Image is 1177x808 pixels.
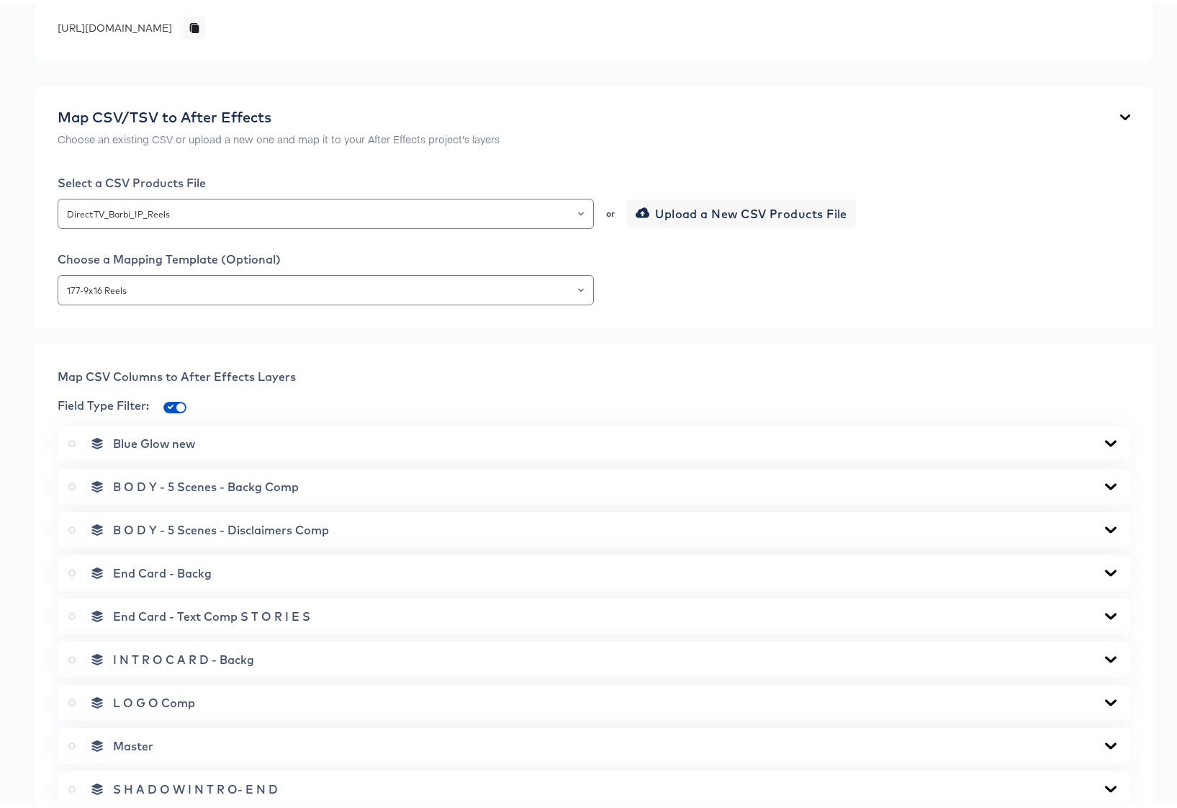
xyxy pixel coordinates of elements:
div: Select a CSV Products File [58,172,1130,187]
span: Upload a New CSV Products File [639,200,847,220]
span: Master [113,735,153,750]
span: B O D Y - 5 Scenes - Disclaimers Comp [113,519,329,534]
button: Upload a New CSV Products File [627,196,856,225]
div: Choose a Mapping Template (Optional) [58,248,1130,263]
div: or [605,206,616,215]
span: S H A D O W I N T R O- E N D [113,778,278,793]
span: B O D Y - 5 Scenes - Backg Comp [113,476,299,490]
div: Map CSV/TSV to After Effects [58,105,500,122]
span: Blue Glow new [113,433,195,447]
span: End Card - Text Comp S T O R I E S [113,606,310,620]
span: L O G O Comp [113,692,195,706]
button: Open [578,200,584,220]
input: Select a Products File [64,202,587,219]
div: [URL][DOMAIN_NAME] [58,17,172,32]
span: Map CSV Columns to After Effects Layers [58,366,296,380]
input: Select a Mapping Template [64,279,587,295]
span: End Card - Backg [113,562,212,577]
button: Open [578,277,584,297]
span: I N T R O C A R D - Backg [113,649,254,663]
p: Choose an existing CSV or upload a new one and map it to your After Effects project's layers [58,128,500,143]
span: Field Type Filter: [58,395,149,409]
